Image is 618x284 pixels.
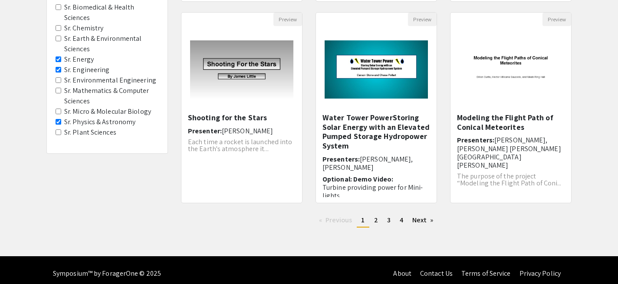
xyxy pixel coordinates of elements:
[420,269,453,278] a: Contact Us
[374,215,378,225] span: 2
[64,106,151,117] label: Sr. Micro & Molecular Biology
[322,113,430,150] h5: Water Tower PowerStoring Solar Energy with an Elevated Pumped Storage Hydropower System
[457,135,561,170] span: [PERSON_NAME], [PERSON_NAME] [PERSON_NAME][GEOGRAPHIC_DATA][PERSON_NAME]
[64,65,110,75] label: Sr. Engineering
[542,13,571,26] button: Preview
[457,113,565,132] h5: Modeling the Flight Path of Conical Meteorites
[322,175,393,184] span: Optional: Demo Video:
[450,12,572,203] div: Open Presentation <p><span style="background-color: transparent; color: rgb(0, 0, 0);">Modeling t...
[450,32,571,107] img: <p><span style="background-color: transparent; color: rgb(0, 0, 0);">Modeling the Flight Path of ...
[316,12,437,203] div: Open Presentation <p class="ql-align-center"><span style="background-color: transparent; color: r...
[461,269,511,278] a: Terms of Service
[64,33,159,54] label: Sr. Earth & Environmental Sciences
[361,215,365,225] span: 1
[322,155,413,172] span: [PERSON_NAME], [PERSON_NAME]
[64,117,135,127] label: Sr. Physics & Astronomy
[64,86,159,106] label: Sr. Mathematics & Computer Sciences
[387,215,391,225] span: 3
[188,113,296,122] h5: Shooting for the Stars
[64,2,159,23] label: Sr. Biomedical & Health Sciences
[181,32,302,107] img: <p>Shooting for the Stars</p>
[408,214,438,227] a: Next page
[273,13,302,26] button: Preview
[181,12,302,203] div: Open Presentation <p>Shooting for the Stars</p>
[181,214,572,228] ul: Pagination
[64,127,116,138] label: Sr. Plant Sciences
[322,155,430,172] h6: Presenters:
[519,269,561,278] a: Privacy Policy
[188,137,293,153] span: Each time a rocket is launched into the Earth's atmosphere it...
[457,136,565,169] h6: Presenters:
[7,245,37,277] iframe: Chat
[322,183,430,200] p: Turbine providing power for Mini-lights
[457,172,562,188] span: The purpose of the project “Modeling the Flight Path of Coni...
[400,215,403,225] span: 4
[393,269,411,278] a: About
[64,54,94,65] label: Sr. Energy
[408,13,437,26] button: Preview
[64,23,103,33] label: Sr. Chemistry
[316,32,437,107] img: <p class="ql-align-center"><span style="background-color: transparent; color: rgb(0, 0, 0);">Wate...
[325,215,352,225] span: Previous
[64,75,156,86] label: Sr. Environmental Engineering
[188,127,296,135] h6: Presenter:
[222,126,273,135] span: [PERSON_NAME]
